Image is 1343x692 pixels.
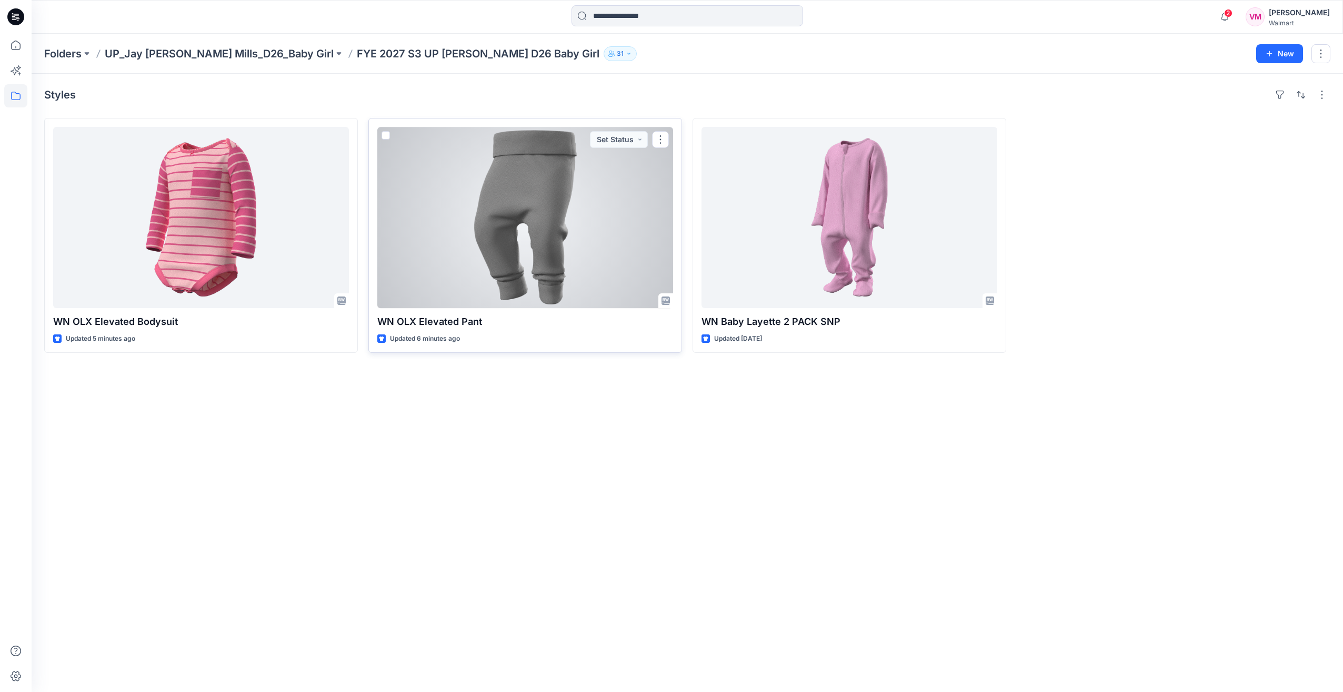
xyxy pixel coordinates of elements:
[1224,9,1232,17] span: 2
[44,46,82,61] a: Folders
[604,46,637,61] button: 31
[1256,44,1303,63] button: New
[377,127,673,308] a: WN OLX Elevated Pant
[714,333,762,344] p: Updated [DATE]
[53,314,349,329] p: WN OLX Elevated Bodysuit
[701,314,997,329] p: WN Baby Layette 2 PACK SNP
[377,314,673,329] p: WN OLX Elevated Pant
[1269,19,1330,27] div: Walmart
[357,46,599,61] p: FYE 2027 S3 UP [PERSON_NAME] D26 Baby Girl
[66,333,135,344] p: Updated 5 minutes ago
[617,48,624,60] p: 31
[53,127,349,308] a: WN OLX Elevated Bodysuit
[44,88,76,101] h4: Styles
[1246,7,1265,26] div: VM
[1269,6,1330,19] div: [PERSON_NAME]
[105,46,334,61] a: UP_Jay [PERSON_NAME] Mills_D26_Baby Girl
[701,127,997,308] a: WN Baby Layette 2 PACK SNP
[390,333,460,344] p: Updated 6 minutes ago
